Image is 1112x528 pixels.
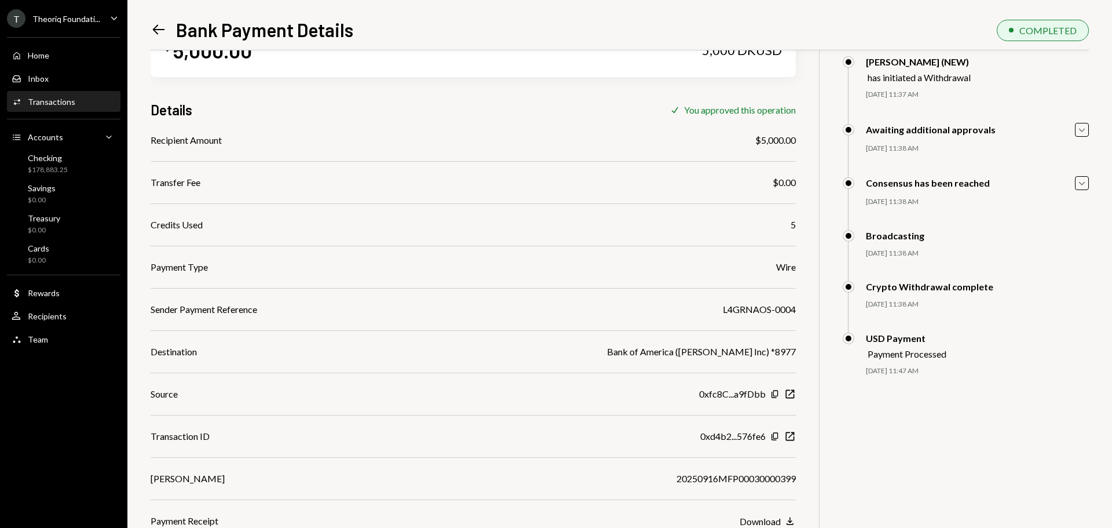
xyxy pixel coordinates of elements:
[28,213,60,223] div: Treasury
[868,348,946,359] div: Payment Processed
[151,100,192,119] h3: Details
[866,230,924,241] div: Broadcasting
[7,180,120,207] a: Savings$0.00
[7,126,120,147] a: Accounts
[151,218,203,232] div: Credits Used
[776,260,796,274] div: Wire
[7,329,120,349] a: Team
[700,429,766,443] div: 0xd4b2...576fe6
[151,472,225,486] div: [PERSON_NAME]
[28,256,49,265] div: $0.00
[740,515,796,528] button: Download
[28,195,56,205] div: $0.00
[28,50,49,60] div: Home
[28,183,56,193] div: Savings
[28,288,60,298] div: Rewards
[7,305,120,326] a: Recipients
[755,133,796,147] div: $5,000.00
[7,9,25,28] div: T
[866,197,1089,207] div: [DATE] 11:38 AM
[7,282,120,303] a: Rewards
[28,132,63,142] div: Accounts
[1019,25,1077,36] div: COMPLETED
[151,176,200,190] div: Transfer Fee
[866,281,993,292] div: Crypto Withdrawal complete
[866,249,1089,258] div: [DATE] 11:38 AM
[151,303,257,316] div: Sender Payment Reference
[866,300,1089,309] div: [DATE] 11:38 AM
[740,516,781,527] div: Download
[866,144,1089,154] div: [DATE] 11:38 AM
[28,311,67,321] div: Recipients
[151,260,208,274] div: Payment Type
[176,18,353,41] h1: Bank Payment Details
[151,429,210,443] div: Transaction ID
[7,240,120,268] a: Cards$0.00
[607,345,796,359] div: Bank of America ([PERSON_NAME] Inc) *8977
[791,218,796,232] div: 5
[151,345,197,359] div: Destination
[866,56,971,67] div: [PERSON_NAME] (NEW)
[7,91,120,112] a: Transactions
[28,165,68,175] div: $178,883.25
[151,133,222,147] div: Recipient Amount
[723,303,796,316] div: L4GRNAOS-0004
[699,387,766,401] div: 0xfc8C...a9fDbb
[28,153,68,163] div: Checking
[866,366,1089,376] div: [DATE] 11:47 AM
[7,150,120,177] a: Checking$178,883.25
[866,333,946,344] div: USD Payment
[28,243,49,253] div: Cards
[28,225,60,235] div: $0.00
[866,124,996,135] div: Awaiting additional approvals
[151,387,178,401] div: Source
[7,68,120,89] a: Inbox
[773,176,796,190] div: $0.00
[676,472,796,486] div: 20250916MFP00030000399
[151,514,218,528] div: Payment Receipt
[866,90,1089,100] div: [DATE] 11:37 AM
[32,14,100,24] div: Theoriq Foundati...
[28,74,49,83] div: Inbox
[28,97,75,107] div: Transactions
[7,45,120,65] a: Home
[28,334,48,344] div: Team
[684,104,796,115] div: You approved this operation
[866,177,990,188] div: Consensus has been reached
[7,210,120,238] a: Treasury$0.00
[868,72,971,83] div: has initiated a Withdrawal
